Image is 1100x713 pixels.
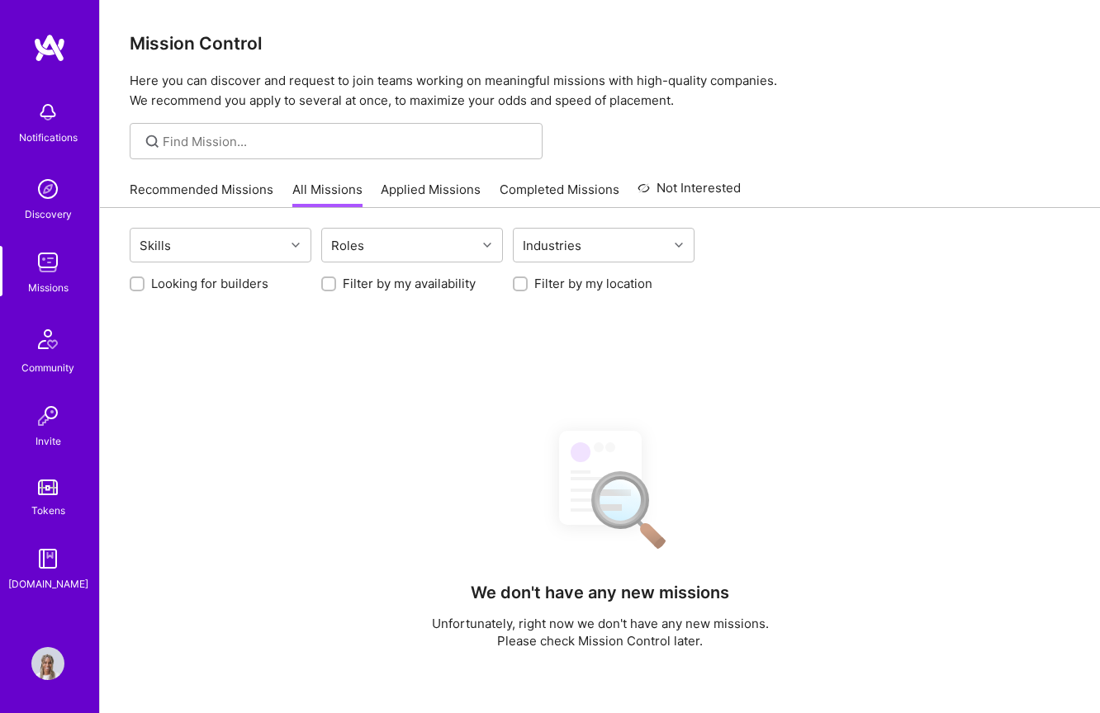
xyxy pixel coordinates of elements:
p: Please check Mission Control later. [432,632,769,649]
img: bell [31,96,64,129]
div: Roles [327,234,368,257]
label: Looking for builders [151,275,268,292]
div: Skills [135,234,175,257]
h3: Mission Control [130,33,1070,54]
img: teamwork [31,246,64,279]
a: Applied Missions [381,181,481,208]
div: Notifications [19,129,78,146]
input: Find Mission... [163,133,530,150]
i: icon SearchGrey [143,132,162,151]
div: Industries [519,234,586,257]
img: Community [28,319,68,359]
i: icon Chevron [292,241,300,249]
img: No Results [530,416,671,560]
a: Completed Missions [500,181,619,208]
a: All Missions [292,181,363,208]
img: discovery [31,172,64,205]
i: icon Chevron [483,241,491,249]
div: Missions [28,279,69,296]
p: Unfortunately, right now we don't have any new missions. [432,615,769,632]
div: Tokens [31,502,65,519]
img: logo [33,33,66,63]
p: Here you can discover and request to join teams working on meaningful missions with high-quality ... [130,71,1070,111]
i: icon Chevron [675,241,683,249]
div: Invite [36,432,61,450]
a: User Avatar [27,647,69,680]
a: Not Interested [638,178,741,208]
div: [DOMAIN_NAME] [8,575,88,593]
img: User Avatar [31,647,64,680]
img: guide book [31,542,64,575]
h4: We don't have any new missions [471,583,729,602]
label: Filter by my location [534,275,652,292]
a: Recommended Missions [130,181,273,208]
div: Community [21,359,74,376]
img: tokens [38,479,58,495]
div: Discovery [25,205,72,223]
img: Invite [31,399,64,432]
label: Filter by my availability [343,275,476,292]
